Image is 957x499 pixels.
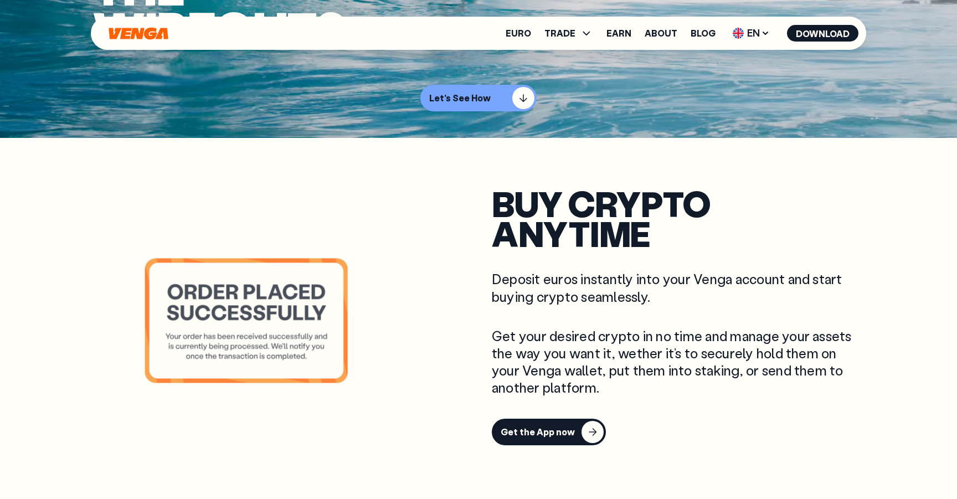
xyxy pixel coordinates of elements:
svg: Home [107,27,169,40]
a: Earn [606,29,631,38]
a: About [645,29,677,38]
img: flag-uk [733,28,744,39]
p: Let's See How [429,92,491,104]
button: Download [787,25,858,42]
span: EN [729,24,774,42]
a: Get the App now [492,419,864,445]
span: TRADE [544,27,593,40]
h2: buy crypto anytime [492,188,864,249]
a: Euro [506,29,531,38]
p: Get your desired crypto in no time and manage your assets the way you want it, wether it’s to sec... [492,327,864,397]
button: Let's See How [420,85,537,111]
p: Deposit euros instantly into your Venga account and start buying crypto seamlessly. [492,270,864,305]
a: Blog [691,29,716,38]
div: Get the App now [501,426,575,438]
button: Get the App now [492,419,606,445]
span: TRADE [544,29,575,38]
